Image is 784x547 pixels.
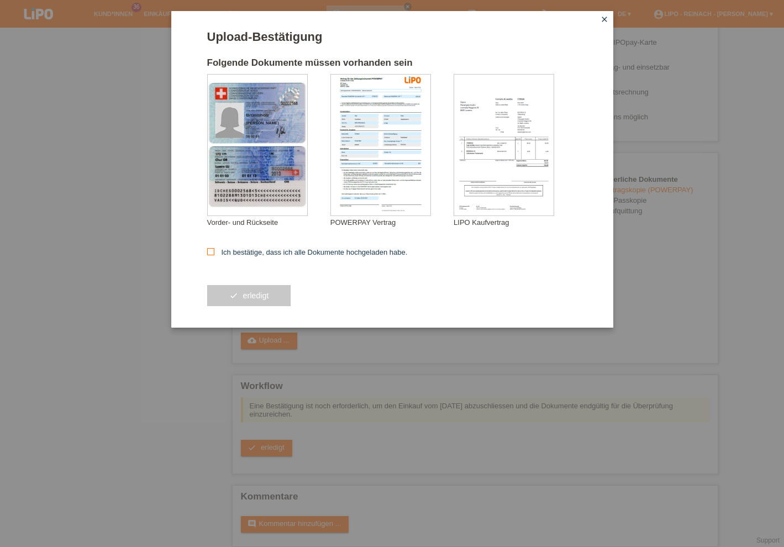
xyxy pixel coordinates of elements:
img: upload_document_confirmation_type_receipt_generic.png [454,75,554,215]
i: check [229,291,238,300]
div: Brünisholz [246,113,302,118]
i: close [600,15,609,24]
div: [PERSON_NAME] [246,121,302,125]
div: LIPO Kaufvertrag [454,218,577,227]
div: Vorder- und Rückseite [207,218,330,227]
h2: Folgende Dokumente müssen vorhanden sein [207,57,577,74]
img: 39073_print.png [404,76,421,83]
img: upload_document_confirmation_type_id_swiss_empty.png [208,75,307,215]
img: swiss_id_photo_female.png [215,103,244,138]
button: check erledigt [207,285,291,306]
span: erledigt [243,291,269,300]
label: Ich bestätige, dass ich alle Dokumente hochgeladen habe. [207,248,408,256]
div: POWERPAY Vertrag [330,218,454,227]
a: close [597,14,612,27]
h1: Upload-Bestätigung [207,30,577,44]
img: upload_document_confirmation_type_contract_kkg_whitelabel.png [331,75,430,215]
